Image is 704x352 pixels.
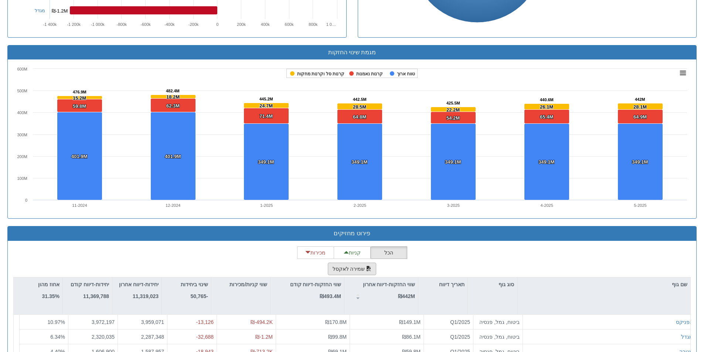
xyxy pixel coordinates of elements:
strong: 11,369,788 [83,293,109,299]
tspan: 442.5M [353,97,367,102]
div: -32,688 [170,333,214,340]
p: שינוי ביחידות [181,280,208,288]
div: שווי קניות/מכירות [211,277,270,291]
strong: 11,319,023 [133,293,159,299]
tspan: -1 200k [67,22,81,27]
tspan: 64.8M [353,114,366,120]
p: אחוז מהון [38,280,59,288]
tspan: 401.9M [165,154,181,159]
tspan: 349.1M [351,159,367,165]
p: יחידות-דיווח אחרון [119,280,159,288]
strong: ₪493.4M [320,293,341,299]
tspan: 349.1M [632,159,648,165]
p: יחידות-דיווח קודם [71,280,109,288]
text: 600M [17,67,27,71]
tspan: 445.2M [259,97,273,101]
div: סוג גוף [468,277,517,291]
div: Q1/2025 [427,318,470,326]
text: -400k [164,22,174,27]
a: מגדל [35,8,45,13]
tspan: 1 0… [326,22,336,27]
tspan: ₪-1.2M [52,8,68,14]
tspan: 59.8M [73,103,86,109]
tspan: 28.5M [353,104,366,110]
div: 6.34 % [23,333,65,340]
text: 4-2025 [541,203,553,208]
text: -800k [116,22,127,27]
div: Q1/2025 [427,333,470,340]
tspan: 442M [635,97,645,102]
tspan: טווח ארוך [397,71,415,76]
button: קניות [334,246,371,259]
text: -600k [140,22,151,27]
text: 600k [285,22,293,27]
span: ₪170.8M [325,319,347,325]
button: מכירות [297,246,334,259]
text: 200k [237,22,246,27]
text: 200M [17,154,27,159]
tspan: 476.9M [73,90,86,94]
div: 10.97 % [23,318,65,326]
text: 0 [216,22,218,27]
text: 400k [261,22,269,27]
tspan: 349.1M [258,159,274,165]
span: ₪149.1M [399,319,421,325]
div: 3,959,071 [121,318,164,326]
span: ₪99.8M [328,334,347,339]
tspan: 65.4M [540,114,553,120]
tspan: קרנות נאמנות [356,71,383,76]
div: ביטוח, גמל, פנסיה [476,318,520,326]
text: 100M [17,176,27,181]
tspan: 425.5M [446,101,460,105]
text: 5-2025 [634,203,646,208]
tspan: 349.1M [445,159,461,165]
div: ביטוח, גמל, פנסיה [476,333,520,340]
tspan: 24.7M [259,103,273,109]
tspan: 28.1M [633,104,647,110]
tspan: 482.4M [166,89,180,93]
tspan: 64.9M [633,114,647,120]
tspan: -1 000k [91,22,105,27]
h3: מגמת שינוי החזקות [13,49,691,56]
div: 2,320,035 [71,333,115,340]
text: 0 [25,198,27,202]
text: 12-2024 [166,203,180,208]
span: ₪86.1M [402,334,421,339]
div: 2,287,348 [121,333,164,340]
tspan: 440.6M [540,98,554,102]
div: שם גוף [517,277,690,291]
h3: פירוט מחזיקים [13,230,691,237]
text: 500M [17,89,27,93]
button: שמירה לאקסל [328,263,377,275]
tspan: 18.2M [166,94,180,100]
text: 2-2025 [354,203,366,208]
p: שווי החזקות-דיווח אחרון [363,280,415,288]
button: הפניקס [676,318,693,326]
text: -200k [188,22,198,27]
span: ₪-494.2K [251,319,273,325]
tspan: 22.2M [446,107,460,113]
button: מגדל [681,333,693,340]
tspan: 62.3M [166,103,180,109]
strong: 31.35% [42,293,59,299]
div: -13,126 [170,318,214,326]
tspan: קרנות סל וקרנות מחקות [297,71,344,76]
text: 400M [17,110,27,115]
text: 300M [17,133,27,137]
strong: -50,765 [191,293,208,299]
text: 800k [309,22,317,27]
div: 3,972,197 [71,318,115,326]
text: 11-2024 [72,203,87,208]
div: תאריך דיווח [418,277,467,291]
p: שווי החזקות-דיווח קודם [290,280,341,288]
tspan: -1 400k [43,22,57,27]
span: ₪-1.2M [255,334,273,339]
button: הכל [370,246,407,259]
tspan: 26.1M [540,104,553,110]
tspan: 15.2M [73,95,86,101]
tspan: 349.1M [538,159,554,165]
text: 3-2025 [447,203,460,208]
tspan: 54.2M [446,115,460,121]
